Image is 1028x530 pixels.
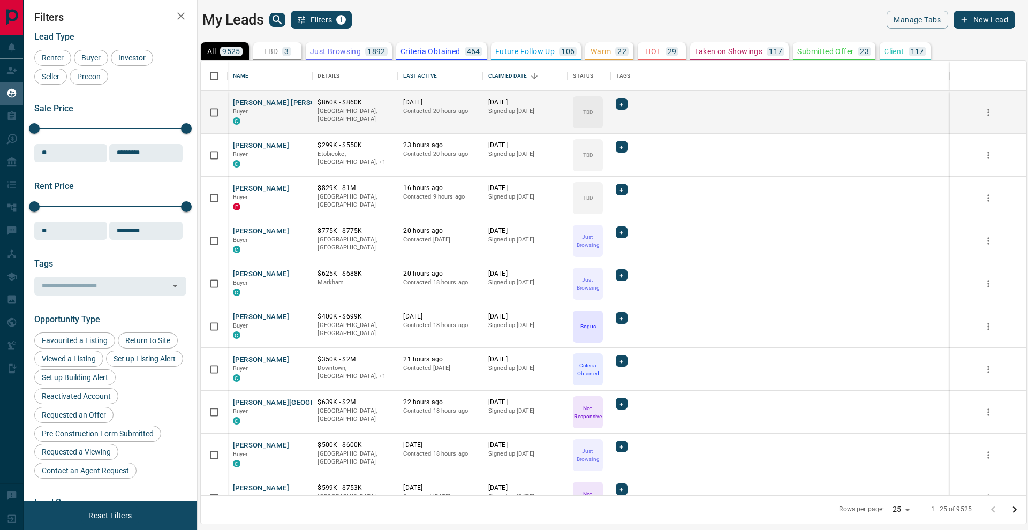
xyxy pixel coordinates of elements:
p: TBD [263,48,278,55]
button: Reset Filters [81,506,139,525]
div: Requested an Offer [34,407,114,423]
p: Warm [591,48,611,55]
p: Toronto [318,364,392,381]
span: Rent Price [34,181,74,191]
p: TBD [583,151,593,159]
p: $639K - $2M [318,398,392,407]
span: Lead Source [34,497,83,508]
span: + [619,270,623,281]
div: + [616,398,627,410]
div: Details [312,61,398,91]
p: 106 [561,48,575,55]
p: Criteria Obtained [574,361,602,377]
div: Claimed Date [488,61,527,91]
p: Contacted 18 hours ago [403,407,477,415]
span: Viewed a Listing [38,354,100,363]
p: [DATE] [488,483,562,493]
span: Buyer [233,408,248,415]
p: 23 [860,48,869,55]
p: Bogus [580,322,596,330]
span: Buyer [233,494,248,501]
p: [DATE] [488,355,562,364]
p: 3 [284,48,289,55]
p: Markham [318,278,392,287]
button: more [980,319,996,335]
div: condos.ca [233,374,240,382]
button: more [980,104,996,120]
span: + [619,313,623,323]
div: Buyer [74,50,108,66]
span: Reactivated Account [38,392,115,400]
div: + [616,441,627,452]
div: condos.ca [233,117,240,125]
p: Just Browsing [310,48,361,55]
div: Renter [34,50,71,66]
p: Contacted 20 hours ago [403,150,477,158]
p: Contacted 18 hours ago [403,278,477,287]
p: 20 hours ago [403,269,477,278]
div: 25 [888,502,914,517]
button: [PERSON_NAME] [PERSON_NAME] [233,98,347,108]
p: Rows per page: [839,505,884,514]
p: Contacted 18 hours ago [403,450,477,458]
button: [PERSON_NAME] [233,312,289,322]
span: Buyer [233,279,248,286]
span: + [619,398,623,409]
p: Submitted Offer [797,48,853,55]
button: New Lead [954,11,1015,29]
div: Name [233,61,249,91]
span: + [619,355,623,366]
span: Buyer [78,54,104,62]
span: Buyer [233,151,248,158]
div: Name [228,61,312,91]
p: [GEOGRAPHIC_DATA], [GEOGRAPHIC_DATA] [318,407,392,423]
p: Not Responsive [574,490,602,506]
p: Signed up [DATE] [488,193,562,201]
div: + [616,312,627,324]
span: + [619,99,623,109]
button: more [980,147,996,163]
p: 22 hours ago [403,398,477,407]
span: Investor [115,54,149,62]
span: Buyer [233,451,248,458]
button: more [980,490,996,506]
p: [DATE] [488,184,562,193]
div: Tags [616,61,630,91]
p: HOT [645,48,661,55]
button: [PERSON_NAME][GEOGRAPHIC_DATA] [233,398,361,408]
div: Tags [610,61,950,91]
p: $350K - $2M [318,355,392,364]
div: + [616,141,627,153]
div: condos.ca [233,289,240,296]
span: + [619,184,623,195]
div: + [616,226,627,238]
div: Last Active [403,61,436,91]
p: All [207,48,216,55]
p: [DATE] [488,398,562,407]
p: Contacted 20 hours ago [403,107,477,116]
p: Signed up [DATE] [488,407,562,415]
p: 1–25 of 9525 [931,505,972,514]
span: Favourited a Listing [38,336,111,345]
div: Status [568,61,610,91]
div: Set up Listing Alert [106,351,183,367]
span: Buyer [233,322,248,329]
button: search button [269,13,285,27]
p: [DATE] [488,441,562,450]
span: Requested a Viewing [38,448,115,456]
p: Signed up [DATE] [488,450,562,458]
div: + [616,269,627,281]
p: [DATE] [403,98,477,107]
p: 23 hours ago [403,141,477,150]
h2: Filters [34,11,186,24]
div: condos.ca [233,331,240,339]
span: + [619,484,623,495]
button: [PERSON_NAME] [233,269,289,279]
button: Sort [527,69,542,84]
span: Return to Site [122,336,174,345]
div: Last Active [398,61,482,91]
div: + [616,483,627,495]
span: 1 [337,16,345,24]
p: 21 hours ago [403,355,477,364]
p: TBD [583,194,593,202]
